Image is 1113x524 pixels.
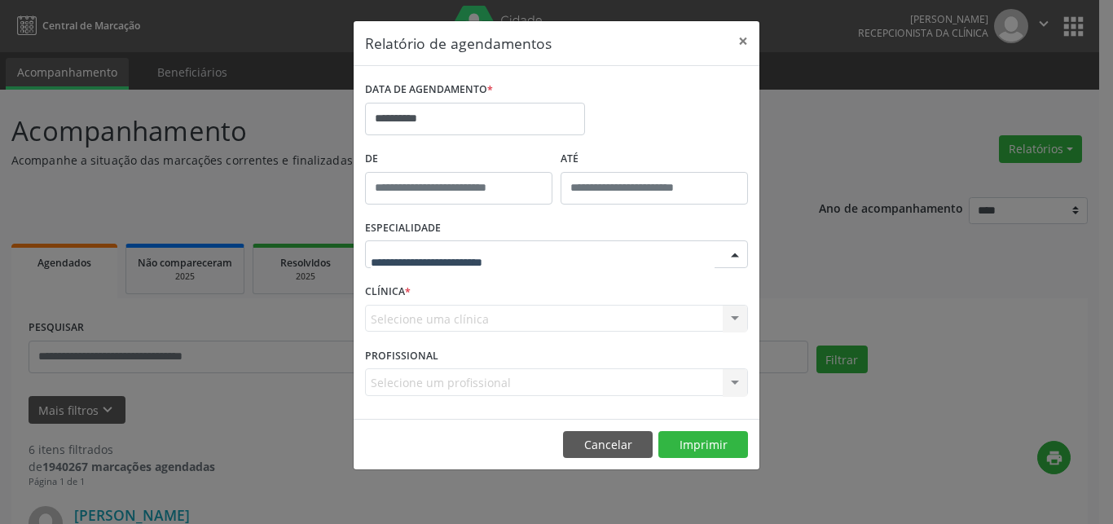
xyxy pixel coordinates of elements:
[365,216,441,241] label: ESPECIALIDADE
[365,33,552,54] h5: Relatório de agendamentos
[365,77,493,103] label: DATA DE AGENDAMENTO
[727,21,759,61] button: Close
[365,147,552,172] label: De
[561,147,748,172] label: ATÉ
